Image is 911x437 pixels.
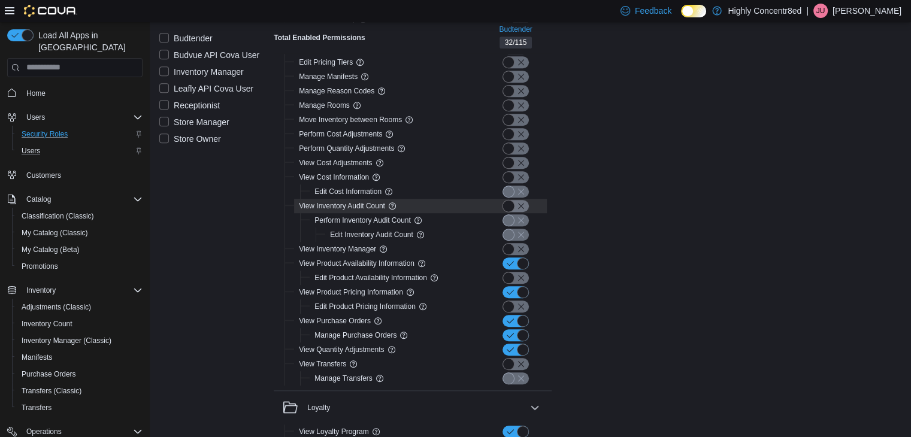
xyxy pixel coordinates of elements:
span: Classification (Classic) [17,209,143,223]
button: Customers [2,166,147,184]
span: Dark Mode [681,17,682,18]
span: My Catalog (Classic) [22,228,88,238]
span: Catalog [26,195,51,204]
span: Adjustments (Classic) [22,302,91,312]
span: View Quantity Adjustments [299,345,384,354]
p: [PERSON_NAME] [833,4,901,18]
span: 32 / 115 [505,37,527,48]
span: Promotions [17,259,143,274]
a: Purchase Orders [17,367,81,381]
span: Purchase Orders [17,367,143,381]
span: Users [17,144,143,158]
a: Transfers (Classic) [17,384,86,398]
span: 32/115 [500,37,532,48]
span: Load All Apps in [GEOGRAPHIC_DATA] [34,29,143,53]
span: Perform Inventory Audit Count [314,216,411,225]
span: Home [26,89,46,98]
span: Edit Inventory Audit Count [330,230,413,239]
span: Security Roles [22,129,68,139]
button: Manage Manifests [299,69,358,84]
label: Store Owner [159,132,221,146]
button: Inventory [2,282,147,299]
button: View Cost Adjustments [299,156,372,170]
a: Home [22,86,50,101]
span: Purchase Orders [22,369,76,379]
p: | [806,4,809,18]
a: Classification (Classic) [17,209,99,223]
span: Customers [26,171,61,180]
span: Manage Purchase Orders [314,330,397,340]
a: Users [17,144,45,158]
h4: Total Enabled Permissions [274,33,365,43]
button: Manage Purchase Orders [314,328,397,342]
a: Adjustments (Classic) [17,300,96,314]
span: Inventory Count [17,317,143,331]
label: Store Manager [159,115,229,129]
a: My Catalog (Beta) [17,242,84,257]
button: Inventory Count [12,315,147,332]
button: Catalog [2,191,147,208]
button: Users [12,142,147,159]
a: Security Roles [17,127,72,141]
button: Loyalty [528,400,542,415]
span: Inventory Count [22,319,72,329]
span: Inventory Manager (Classic) [17,333,143,348]
span: Classification (Classic) [22,211,94,221]
button: Transfers [12,399,147,416]
span: View Inventory Audit Count [299,201,385,211]
span: Manage Rooms [299,101,350,110]
a: Customers [22,168,66,183]
span: Manifests [22,353,52,362]
span: Inventory Manager (Classic) [22,336,111,345]
span: Edit Product Availability Information [314,273,427,283]
button: Promotions [12,258,147,275]
span: My Catalog (Classic) [17,226,143,240]
span: View Product Pricing Information [299,287,403,297]
button: Perform Quantity Adjustments [299,141,394,156]
button: View Inventory Manager [299,242,376,256]
a: Manifests [17,350,57,365]
button: View Quantity Adjustments [299,342,384,357]
span: Security Roles [17,127,143,141]
button: My Catalog (Beta) [12,241,147,258]
span: Inventory [22,283,143,298]
label: Inventory Manager [159,65,244,79]
label: Leafly API Cova User [159,81,253,96]
span: Manifests [17,350,143,365]
button: View Inventory Audit Count [299,199,385,213]
button: Edit Cost Information [314,184,382,199]
button: View Product Pricing Information [299,285,403,299]
span: View Loyalty Program [299,427,368,436]
button: Purchase Orders [12,366,147,383]
button: Edit Pricing Tiers [299,55,353,69]
button: Adjustments (Classic) [12,299,147,315]
div: Justin Urban [813,4,828,18]
span: View Product Availability Information [299,259,414,268]
button: Inventory [22,283,60,298]
button: View Cost Information [299,170,369,184]
span: Transfers [22,403,52,412]
span: My Catalog (Beta) [17,242,143,257]
a: My Catalog (Classic) [17,226,93,240]
span: Promotions [22,262,58,271]
span: Home [22,86,143,101]
span: Transfers (Classic) [22,386,81,396]
button: Classification (Classic) [12,208,147,224]
button: View Product Availability Information [299,256,414,271]
span: Perform Cost Adjustments [299,129,382,139]
span: Manage Manifests [299,72,358,81]
span: View Inventory Manager [299,244,376,254]
span: View Transfers [299,359,346,369]
span: Move Inventory between Rooms [299,115,402,125]
button: Perform Cost Adjustments [299,127,382,141]
span: Users [22,110,143,125]
a: Inventory Count [17,317,77,331]
button: Manage Transfers [314,371,373,386]
span: View Purchase Orders [299,316,371,326]
button: Loyalty [283,400,525,415]
span: Edit Cost Information [314,187,382,196]
button: Manifests [12,349,147,366]
span: Operations [26,427,62,436]
span: Budtender [499,25,532,34]
span: Perform Quantity Adjustments [299,144,394,153]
